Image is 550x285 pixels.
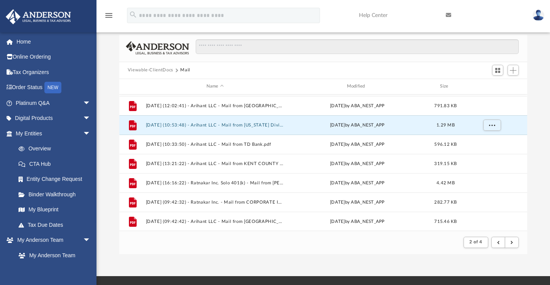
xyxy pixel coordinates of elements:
div: [DATE] by ABA_NEST_APP [288,179,427,186]
button: [DATE] (10:53:48) - Arihant LLC - Mail from [US_STATE] Division of Revenue.pdf [146,122,284,127]
button: [DATE] (13:21:22) - Arihant LLC - Mail from KENT COUNTY TAX OFFICE.pdf [146,161,284,166]
button: More options [483,119,501,131]
div: id [464,83,518,90]
a: My Anderson Teamarrow_drop_down [5,233,98,248]
a: Tax Due Dates [11,217,102,233]
span: 1.29 MB [437,123,455,127]
button: [DATE] (09:42:32) - Ratnakar Inc. - Mail from CORPORATE INCOME TAX UNIT.pdf [146,199,284,204]
div: [DATE] by ABA_NEST_APP [288,121,427,128]
a: Tax Organizers [5,64,102,80]
a: Online Ordering [5,49,102,65]
div: [DATE] by ABA_NEST_APP [288,141,427,148]
div: id [123,83,142,90]
div: Size [430,83,461,90]
span: 4.42 MB [437,180,455,185]
a: My Entitiesarrow_drop_down [5,126,102,141]
div: [DATE] by ABA_NEST_APP [288,218,427,225]
a: My Anderson Team [11,248,95,263]
a: Overview [11,141,102,157]
button: [DATE] (12:02:41) - Arihant LLC - Mail from [GEOGRAPHIC_DATA]pdf [146,103,284,108]
button: Mail [180,67,190,74]
span: 791.83 KB [434,103,457,108]
span: 715.46 KB [434,219,457,223]
span: 596.12 KB [434,142,457,146]
div: [DATE] by ABA_NEST_APP [288,199,427,206]
a: Digital Productsarrow_drop_down [5,111,102,126]
input: Search files and folders [196,39,519,54]
button: 2 of 4 [464,237,488,248]
div: Name [145,83,284,90]
a: Binder Walkthrough [11,187,102,202]
button: Switch to Grid View [492,65,504,76]
a: menu [104,15,113,20]
a: CTA Hub [11,156,102,172]
i: menu [104,11,113,20]
div: NEW [44,82,61,93]
div: [DATE] by ABA_NEST_APP [288,160,427,167]
span: 319.15 KB [434,161,457,165]
span: arrow_drop_down [83,126,98,142]
span: arrow_drop_down [83,111,98,126]
button: [DATE] (16:16:22) - Ratnakar Inc. Solo 401(k) - Mail from [PERSON_NAME].pdf [146,180,284,185]
div: [DATE] by ABA_NEST_APP [288,102,427,109]
button: [DATE] (09:42:42) - Arihant LLC - Mail from [GEOGRAPHIC_DATA]pdf [146,219,284,224]
a: Entity Change Request [11,172,102,187]
button: Viewable-ClientDocs [128,67,173,74]
button: [DATE] (10:33:50) - Arihant LLC - Mail from TD Bank.pdf [146,142,284,147]
span: 282.77 KB [434,200,457,204]
a: Platinum Q&Aarrow_drop_down [5,95,102,111]
span: 2 of 4 [469,240,482,244]
span: arrow_drop_down [83,95,98,111]
a: My Blueprint [11,202,98,218]
img: User Pic [533,10,544,21]
a: Home [5,34,102,49]
i: search [129,10,137,19]
div: Modified [288,83,426,90]
span: arrow_drop_down [83,233,98,248]
a: Order StatusNEW [5,80,102,96]
div: grid [119,94,528,231]
button: Add [508,65,519,76]
img: Anderson Advisors Platinum Portal [3,9,73,24]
